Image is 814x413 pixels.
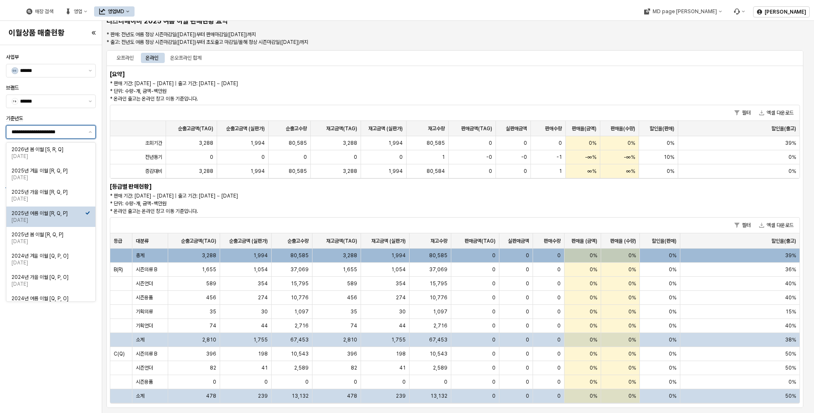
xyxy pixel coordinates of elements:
[165,53,206,63] div: 온오프라인 합계
[289,168,307,175] span: 80,585
[785,350,796,357] span: 50%
[85,95,95,108] button: 제안 사항 표시
[492,280,496,287] span: 0
[492,252,496,259] span: 0
[429,266,447,273] span: 37,069
[492,350,496,357] span: 0
[391,266,406,273] span: 1,054
[343,336,357,343] span: 2,810
[206,280,216,287] span: 589
[427,140,445,146] span: 80,585
[136,322,153,329] span: 기획언더
[136,308,153,315] span: 기획의류
[557,336,561,343] span: 0
[430,280,447,287] span: 15,795
[430,294,447,301] span: 10,776
[253,336,268,343] span: 1,755
[433,364,447,371] span: 2,589
[202,266,216,273] span: 1,655
[253,266,268,273] span: 1,054
[21,6,58,17] div: 매장 검색
[351,364,357,371] span: 82
[145,140,162,146] span: 조회기간
[261,364,268,371] span: 41
[140,53,163,63] div: 온라인
[136,379,153,385] span: 시즌용품
[136,393,144,399] span: 소계
[628,322,636,329] span: 0%
[785,393,796,399] span: 50%
[669,280,676,287] span: 0%
[326,125,357,132] span: 재고금액(TAG)
[669,294,676,301] span: 0%
[624,154,635,161] span: -∞%
[304,154,307,161] span: 0
[785,294,796,301] span: 40%
[639,6,727,17] div: MD page 이동
[652,238,676,244] span: 할인율(판매)
[788,154,796,161] span: 0%
[343,266,357,273] span: 1,655
[343,252,357,259] span: 3,288
[652,9,717,14] div: MD page [PERSON_NAME]
[210,364,216,371] span: 82
[202,252,216,259] span: 3,288
[430,350,447,357] span: 10,543
[206,393,216,399] span: 478
[11,259,85,266] div: [DATE]
[110,70,161,78] h6: [요약]
[785,336,796,343] span: 38%
[731,220,754,230] button: 필터
[291,294,309,301] span: 10,776
[669,350,676,357] span: 0%
[771,238,796,244] span: 할인율(출고)
[524,168,527,175] span: 0
[396,280,406,287] span: 354
[146,53,158,63] div: 온라인
[756,108,797,118] button: 엑셀 다운로드
[572,125,596,132] span: 판매율(금액)
[590,294,597,301] span: 0%
[290,252,309,259] span: 80,585
[209,308,216,315] span: 35
[628,294,636,301] span: 0%
[261,154,265,161] span: 0
[213,379,216,385] span: 0
[12,98,18,104] span: 79
[287,238,309,244] span: 순출고수량
[229,238,268,244] span: 순출고금액 (실판가)
[544,238,561,244] span: 판매수량
[391,252,406,259] span: 1,994
[136,280,153,287] span: 시즌언더
[11,274,85,281] div: 2024년 가을 이월 [Q, P, O]
[250,140,265,146] span: 1,994
[354,154,357,161] span: 0
[785,252,796,259] span: 39%
[628,379,636,385] span: 0%
[343,140,357,146] span: 3,288
[102,21,814,413] main: App Frame
[145,168,162,175] span: 증감대비
[557,294,561,301] span: 0
[354,379,357,385] span: 0
[785,280,796,287] span: 40%
[108,9,124,14] div: 영업MD
[526,252,529,259] span: 0
[788,168,796,175] span: 0%
[427,168,445,175] span: 80,584
[114,238,122,244] span: 등급
[94,6,135,17] div: 영업MD
[85,64,95,77] button: 제안 사항 표시
[399,154,403,161] span: 0
[585,154,596,161] span: -∞%
[526,393,529,399] span: 0
[11,252,85,259] div: 2024년 겨울 이월 [Q, P, O]
[368,125,403,132] span: 재고금액 (실판가)
[402,379,406,385] span: 0
[492,379,496,385] span: 0
[526,280,529,287] span: 0
[295,322,309,329] span: 2,716
[669,364,676,371] span: 0%
[526,364,529,371] span: 0
[258,350,268,357] span: 198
